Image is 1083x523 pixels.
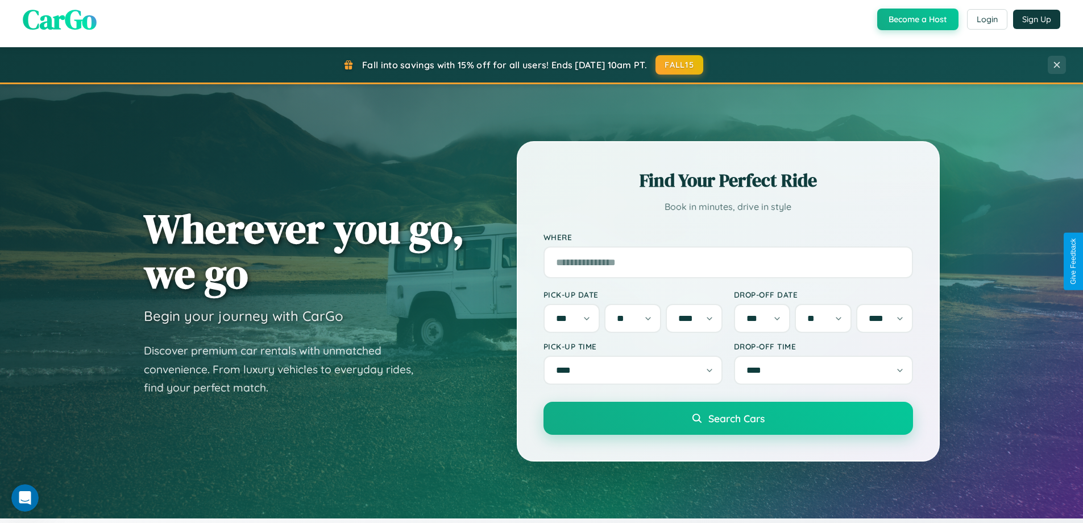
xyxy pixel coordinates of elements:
button: Search Cars [543,402,913,435]
div: Give Feedback [1069,238,1077,285]
h3: Begin your journey with CarGo [144,307,343,324]
button: FALL15 [655,55,703,75]
p: Discover premium car rentals with unmatched convenience. From luxury vehicles to everyday rides, ... [144,341,428,397]
iframe: Intercom live chat [11,484,39,512]
button: Login [967,9,1007,30]
label: Where [543,232,913,242]
label: Drop-off Time [734,341,913,351]
span: Search Cars [708,412,765,425]
h1: Wherever you go, we go [144,206,464,296]
span: Fall into savings with 15% off for all users! Ends [DATE] 10am PT. [362,59,647,71]
h2: Find Your Perfect Ride [543,168,913,193]
label: Drop-off Date [734,290,913,299]
button: Become a Host [877,9,958,30]
label: Pick-up Time [543,341,723,351]
span: CarGo [23,1,97,38]
p: Book in minutes, drive in style [543,199,913,215]
label: Pick-up Date [543,290,723,299]
button: Sign Up [1013,10,1060,29]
